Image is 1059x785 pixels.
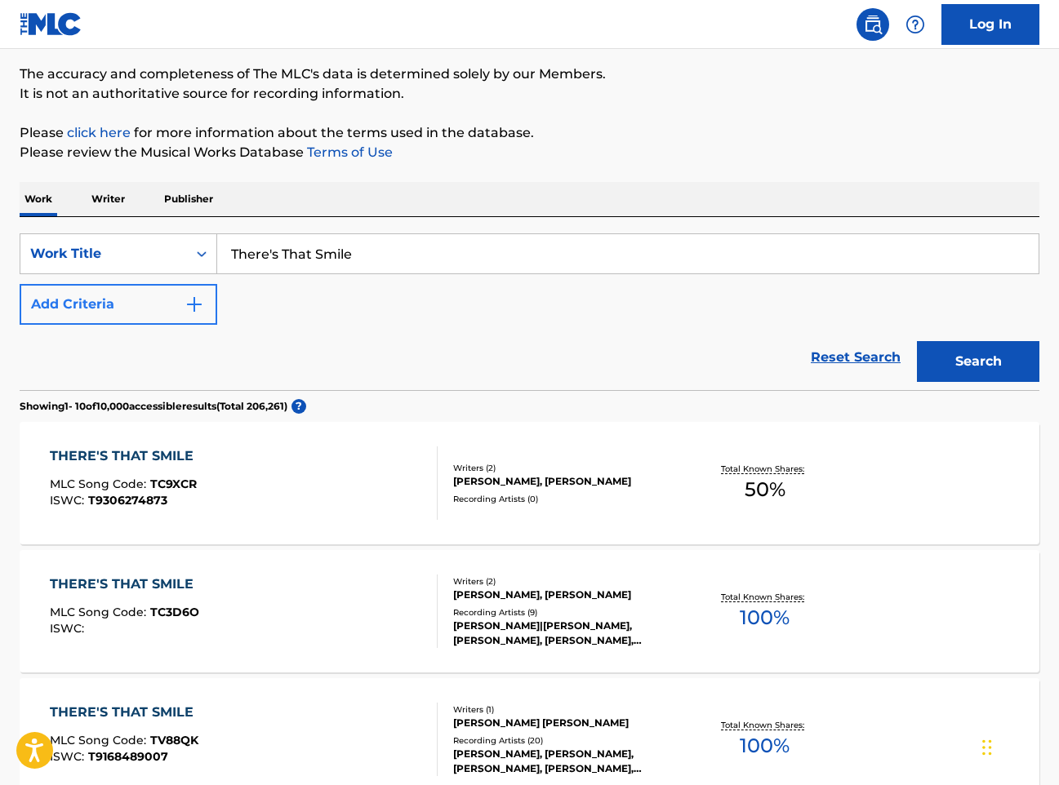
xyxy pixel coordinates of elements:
[50,574,202,594] div: THERE'S THAT SMILE
[857,8,889,41] a: Public Search
[159,182,218,216] p: Publisher
[803,339,909,375] a: Reset Search
[20,143,1039,162] p: Please review the Musical Works Database
[740,603,790,632] span: 100 %
[50,493,88,508] span: ISWC :
[150,733,198,747] span: TV88QK
[20,64,1039,84] p: The accuracy and completeness of The MLC's data is determined solely by our Members.
[453,588,680,602] div: [PERSON_NAME], [PERSON_NAME]
[50,733,150,747] span: MLC Song Code :
[453,493,680,505] div: Recording Artists ( 0 )
[453,734,680,747] div: Recording Artists ( 20 )
[185,295,204,314] img: 9d2ae6d4665cec9f34b9.svg
[67,125,131,140] a: click here
[87,182,130,216] p: Writer
[88,493,167,508] span: T9306274873
[941,4,1039,45] a: Log In
[453,716,680,730] div: [PERSON_NAME] [PERSON_NAME]
[977,707,1059,785] iframe: Chat Widget
[20,284,217,325] button: Add Criteria
[50,477,150,491] span: MLC Song Code :
[50,446,202,466] div: THERE'S THAT SMILE
[905,15,925,34] img: help
[20,123,1039,143] p: Please for more information about the terms used in the database.
[50,621,88,636] span: ISWC :
[453,619,680,648] div: [PERSON_NAME]|[PERSON_NAME], [PERSON_NAME], [PERSON_NAME],[PERSON_NAME], [PERSON_NAME] & [PERSON_...
[150,605,199,619] span: TC3D6O
[20,233,1039,390] form: Search Form
[745,475,785,504] span: 50 %
[50,749,88,764] span: ISWC :
[453,474,680,489] div: [PERSON_NAME], [PERSON_NAME]
[20,550,1039,672] a: THERE'S THAT SMILEMLC Song Code:TC3D6OISWC:Writers (2)[PERSON_NAME], [PERSON_NAME]Recording Artis...
[740,731,790,761] span: 100 %
[88,749,168,764] span: T9168489007
[50,605,150,619] span: MLC Song Code :
[20,182,57,216] p: Work
[20,422,1039,544] a: THERE'S THAT SMILEMLC Song Code:TC9XCRISWC:T9306274873Writers (2)[PERSON_NAME], [PERSON_NAME]Reco...
[304,144,393,160] a: Terms of Use
[721,463,808,475] p: Total Known Shares:
[30,244,177,264] div: Work Title
[721,719,808,731] p: Total Known Shares:
[453,606,680,619] div: Recording Artists ( 9 )
[150,477,197,491] span: TC9XCR
[20,12,82,36] img: MLC Logo
[453,462,680,474] div: Writers ( 2 )
[50,703,202,722] div: THERE'S THAT SMILE
[20,399,287,414] p: Showing 1 - 10 of 10,000 accessible results (Total 206,261 )
[721,591,808,603] p: Total Known Shares:
[899,8,932,41] div: Help
[291,399,306,414] span: ?
[20,84,1039,104] p: It is not an authoritative source for recording information.
[863,15,883,34] img: search
[453,575,680,588] div: Writers ( 2 )
[453,747,680,776] div: [PERSON_NAME], [PERSON_NAME], [PERSON_NAME], [PERSON_NAME], [PERSON_NAME]
[453,703,680,716] div: Writers ( 1 )
[917,341,1039,382] button: Search
[982,723,992,772] div: Drag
